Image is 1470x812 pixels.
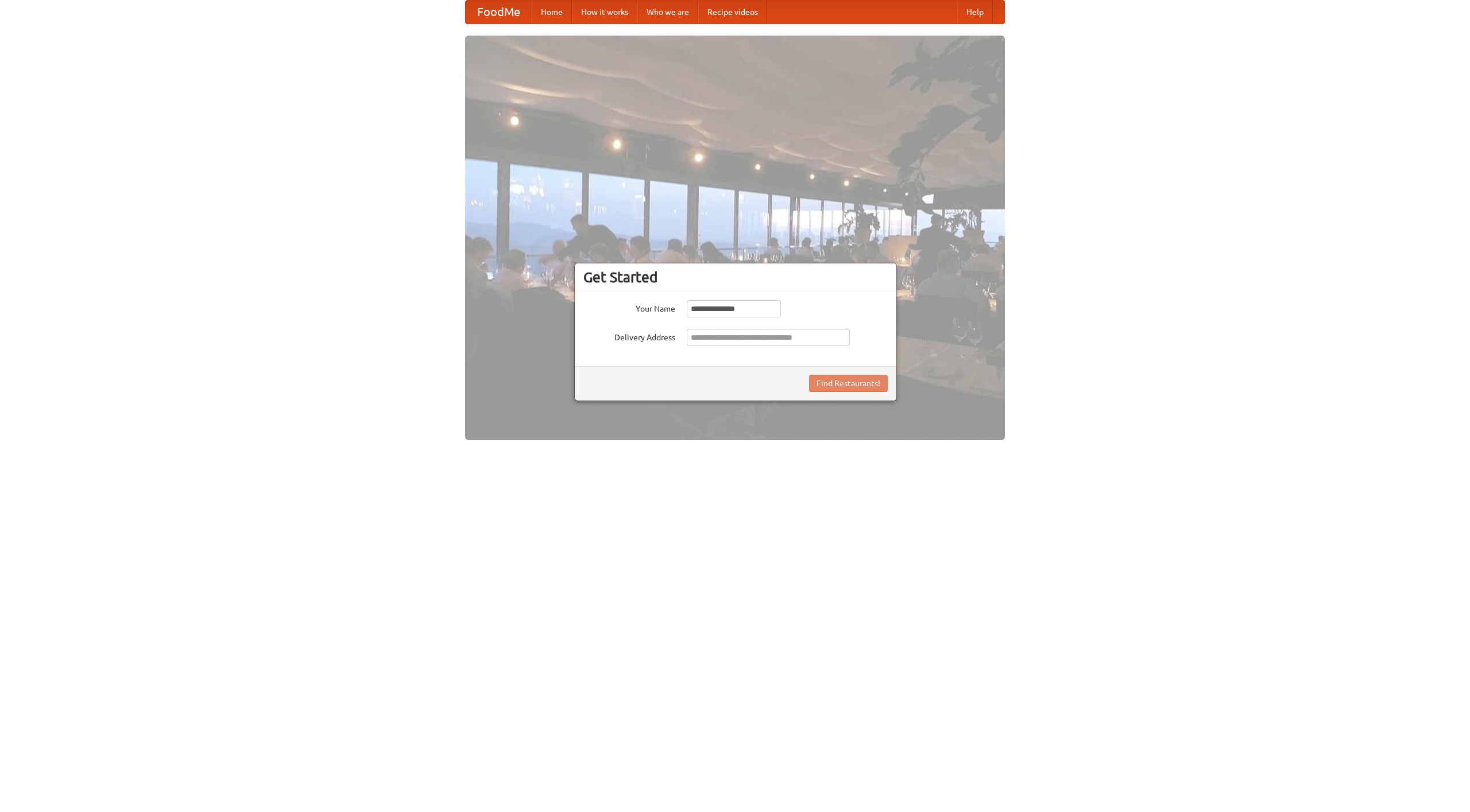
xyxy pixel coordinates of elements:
a: FoodMe [466,1,532,24]
button: Find Restaurants! [809,375,888,392]
a: How it works [572,1,637,24]
a: Recipe videos [698,1,767,24]
a: Help [957,1,993,24]
h3: Get Started [583,269,888,286]
a: Home [532,1,572,24]
label: Your Name [583,300,675,314]
a: Who we are [637,1,698,24]
label: Delivery Address [583,329,675,343]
